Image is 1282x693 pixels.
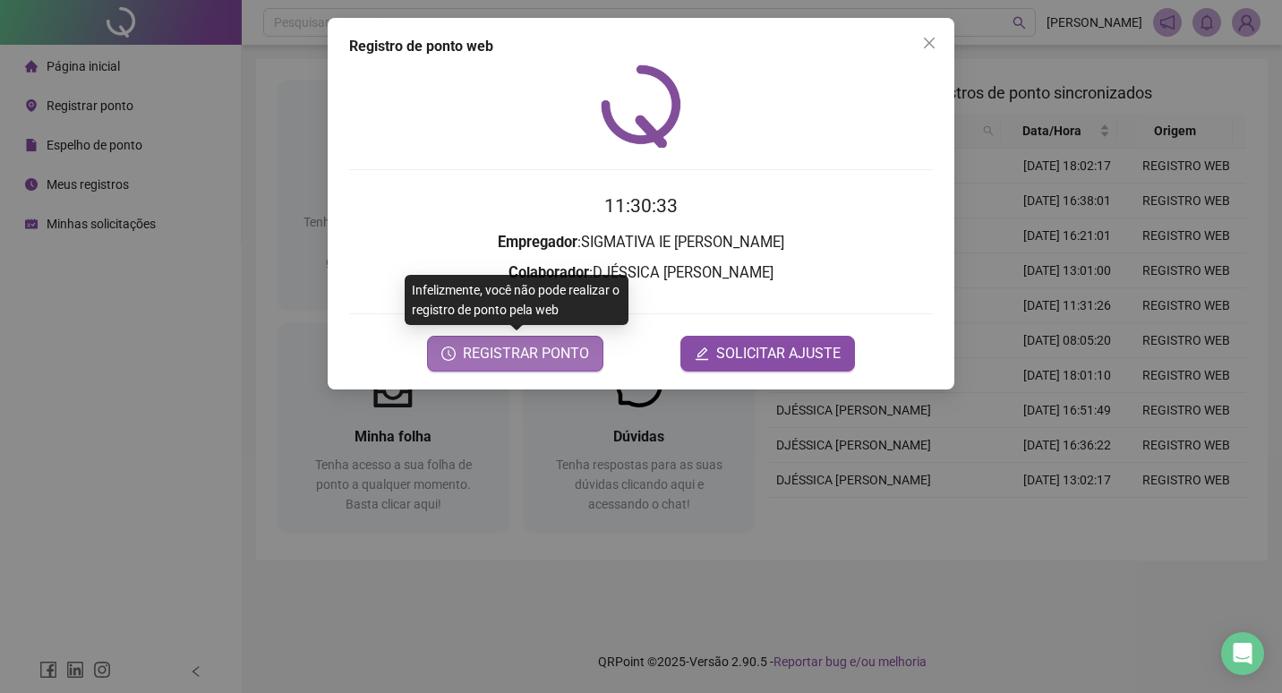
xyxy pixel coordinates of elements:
span: close [922,36,936,50]
div: Infelizmente, você não pode realizar o registro de ponto pela web [405,275,628,325]
strong: Empregador [498,234,577,251]
div: Registro de ponto web [349,36,933,57]
span: edit [695,346,709,361]
time: 11:30:33 [604,195,678,217]
div: Open Intercom Messenger [1221,632,1264,675]
button: Close [915,29,944,57]
span: REGISTRAR PONTO [463,343,589,364]
span: SOLICITAR AJUSTE [716,343,841,364]
h3: : SIGMATIVA IE [PERSON_NAME] [349,231,933,254]
h3: : DJÉSSICA [PERSON_NAME] [349,261,933,285]
button: REGISTRAR PONTO [427,336,603,372]
strong: Colaborador [509,264,589,281]
span: clock-circle [441,346,456,361]
img: QRPoint [601,64,681,148]
button: editSOLICITAR AJUSTE [680,336,855,372]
